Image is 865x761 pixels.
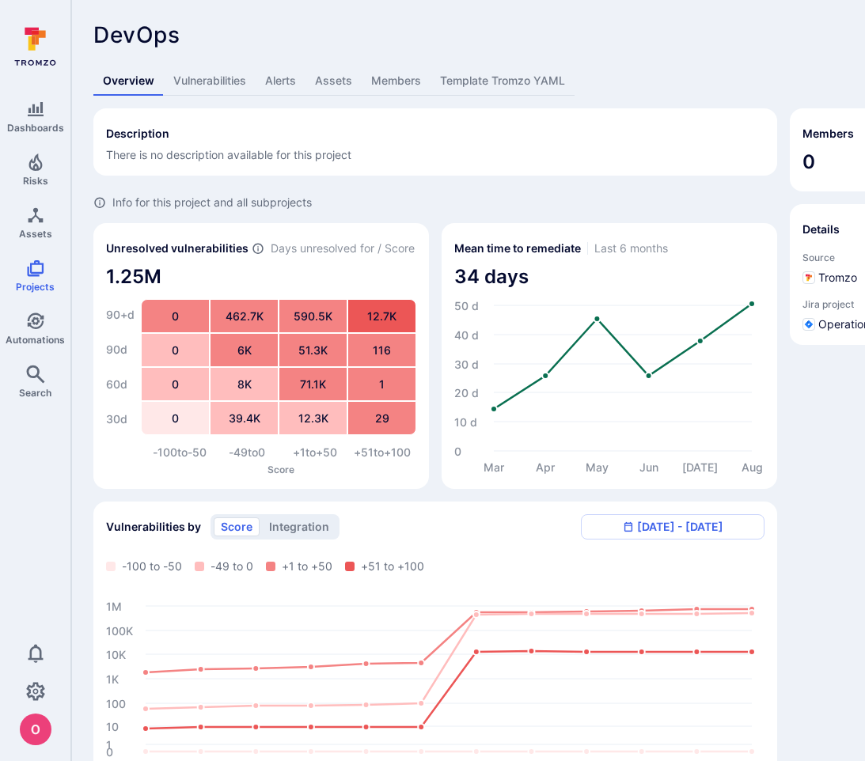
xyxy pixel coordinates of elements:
div: 6K [211,334,278,366]
a: Members [362,66,431,96]
text: 0 [454,444,461,457]
text: 40 d [454,327,479,341]
div: 51.3K [279,334,347,366]
a: Overview [93,66,164,96]
a: Template Tromzo YAML [431,66,575,96]
div: Collapse description [93,108,777,176]
text: Apr [536,460,556,474]
span: +51 to +100 [361,558,424,574]
span: DevOps [93,21,180,48]
span: Last 6 months [594,240,668,256]
text: May [586,460,609,474]
div: -100 to -50 [146,445,214,460]
span: 1.25M [106,264,416,290]
p: Score [146,464,416,475]
div: 0 [142,402,209,434]
span: Info for this project and all subprojects [112,195,312,210]
text: Mar [484,460,505,474]
button: score [214,517,260,536]
div: -49 to 0 [214,445,282,460]
div: 39.4K [211,402,278,434]
span: There is no description available for this project [106,148,351,161]
span: -49 to 0 [211,558,253,574]
div: 8K [211,368,278,400]
button: [DATE] - [DATE] [581,514,764,540]
div: 590.5K [279,300,347,332]
span: Risks [23,175,48,187]
div: 12.7K [348,300,415,332]
div: 71.1K [279,368,347,400]
text: 1K [106,672,119,685]
h2: Details [802,221,840,237]
div: 1 [348,368,415,400]
div: +1 to +50 [281,445,349,460]
h2: Description [106,126,169,142]
div: +51 to +100 [349,445,417,460]
span: +1 to +50 [282,558,332,574]
a: Assets [305,66,362,96]
text: 100 [106,696,126,710]
span: Days unresolved for / Score [271,240,415,257]
span: Projects [16,281,55,293]
div: 30 d [106,403,135,435]
span: Vulnerabilities by [106,519,201,535]
span: Search [19,387,51,399]
div: 462.7K [211,300,278,332]
h2: Members [802,126,854,142]
text: 10 d [454,415,477,428]
text: [DATE] [682,460,718,474]
span: -100 to -50 [122,558,182,574]
a: Alerts [256,66,305,96]
text: 30 d [454,357,479,370]
div: 116 [348,334,415,366]
span: Automations [6,334,65,346]
span: Number of vulnerabilities in status ‘Open’ ‘Triaged’ and ‘In process’ divided by score and scanne... [252,240,264,257]
div: 0 [142,334,209,366]
span: Assets [19,228,52,240]
text: Jun [639,460,658,474]
text: 100K [106,623,133,637]
div: 29 [348,402,415,434]
h2: Mean time to remediate [454,240,581,256]
span: Tromzo [818,270,857,286]
div: 90+ d [106,299,135,331]
text: 10K [106,647,126,661]
text: 50 d [454,298,479,312]
div: 12.3K [279,402,347,434]
text: 0 [106,744,113,758]
div: oleg malkov [20,714,51,745]
text: Aug [742,460,763,475]
div: 0 [142,300,209,332]
text: 1M [106,599,122,612]
h2: Unresolved vulnerabilities [106,240,248,256]
img: ACg8ocJcCe-YbLxGm5tc0PuNRxmgP8aEm0RBXn6duO8aeMVK9zjHhw=s96-c [20,714,51,745]
span: Dashboards [7,122,64,134]
button: integration [262,517,336,536]
div: 90 d [106,334,135,365]
text: 20 d [454,385,479,399]
div: 0 [142,368,209,400]
text: 1 [106,737,112,751]
div: 60 d [106,369,135,400]
span: 34 days [454,264,764,290]
text: 10 [106,719,119,733]
a: Vulnerabilities [164,66,256,96]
